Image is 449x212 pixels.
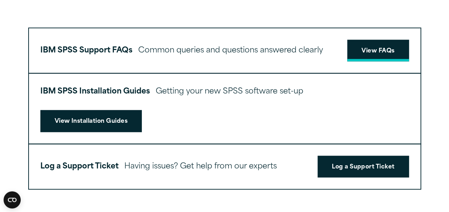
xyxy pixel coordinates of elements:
[40,110,142,132] a: View Installation Guides
[318,156,409,178] a: Log a Support Ticket
[138,44,323,57] p: Common queries and questions answered clearly
[4,191,21,208] button: Open CMP widget
[156,85,303,99] p: Getting your new SPSS software set-up
[40,44,133,57] h3: IBM SPSS Support FAQs
[124,160,277,173] p: Having issues? Get help from our experts
[40,160,119,173] h3: Log a Support Ticket
[40,85,150,99] h3: IBM SPSS Installation Guides
[347,40,409,62] a: View FAQs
